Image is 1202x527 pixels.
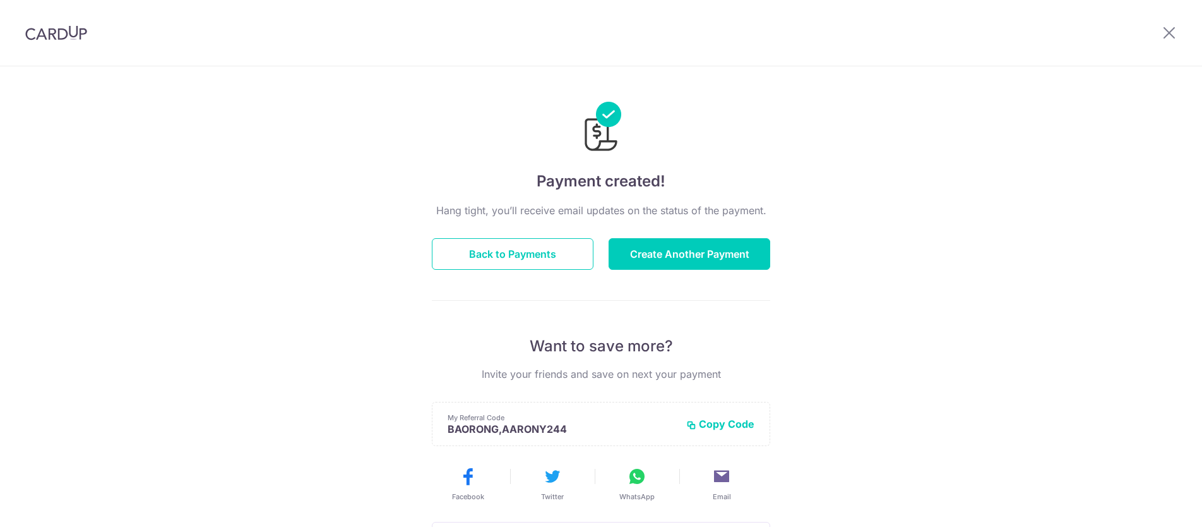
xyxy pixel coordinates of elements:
img: Payments [581,102,621,155]
p: Invite your friends and save on next your payment [432,366,770,382]
span: WhatsApp [619,492,655,502]
button: Copy Code [686,418,754,430]
p: Hang tight, you’ll receive email updates on the status of the payment. [432,203,770,218]
button: Create Another Payment [609,238,770,270]
span: Email [713,492,731,502]
button: Back to Payments [432,238,593,270]
button: WhatsApp [600,466,674,502]
span: Twitter [541,492,564,502]
button: Email [684,466,759,502]
h4: Payment created! [432,170,770,193]
p: My Referral Code [448,413,676,423]
p: Want to save more? [432,336,770,356]
button: Facebook [431,466,505,502]
p: BAORONG,AARONY244 [448,423,676,435]
img: CardUp [25,25,87,40]
span: Facebook [452,492,484,502]
button: Twitter [515,466,590,502]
